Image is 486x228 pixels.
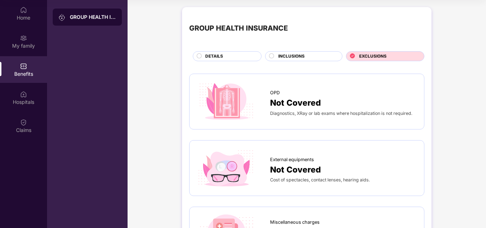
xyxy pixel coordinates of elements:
span: Miscellaneous charges [270,219,320,226]
span: External equipments [270,156,314,163]
span: OPD [270,89,280,96]
span: Cost of spectacles, contact lenses, hearing aids. [270,177,370,182]
img: svg+xml;base64,PHN2ZyB3aWR0aD0iMjAiIGhlaWdodD0iMjAiIHZpZXdCb3g9IjAgMCAyMCAyMCIgZmlsbD0ibm9uZSIgeG... [58,14,66,21]
img: icon [197,81,256,122]
img: svg+xml;base64,PHN2ZyBpZD0iQ2xhaW0iIHhtbG5zPSJodHRwOi8vd3d3LnczLm9yZy8yMDAwL3N2ZyIgd2lkdGg9IjIwIi... [20,119,27,126]
img: svg+xml;base64,PHN2ZyBpZD0iSG9zcGl0YWxzIiB4bWxucz0iaHR0cDovL3d3dy53My5vcmcvMjAwMC9zdmciIHdpZHRoPS... [20,91,27,98]
div: GROUP HEALTH INSURANCE [189,23,288,34]
img: svg+xml;base64,PHN2ZyB3aWR0aD0iMjAiIGhlaWdodD0iMjAiIHZpZXdCb3g9IjAgMCAyMCAyMCIgZmlsbD0ibm9uZSIgeG... [20,35,27,42]
span: Diagnostics, XRay or lab exams where hospitalization is not required. [270,111,412,116]
span: Not Covered [270,96,321,109]
img: svg+xml;base64,PHN2ZyBpZD0iSG9tZSIgeG1sbnM9Imh0dHA6Ly93d3cudzMub3JnLzIwMDAvc3ZnIiB3aWR0aD0iMjAiIG... [20,6,27,14]
div: GROUP HEALTH INSURANCE [70,14,116,21]
span: INCLUSIONS [278,53,305,60]
span: DETAILS [205,53,223,60]
span: EXCLUSIONS [359,53,387,60]
img: svg+xml;base64,PHN2ZyBpZD0iQmVuZWZpdHMiIHhtbG5zPSJodHRwOi8vd3d3LnczLm9yZy8yMDAwL3N2ZyIgd2lkdGg9Ij... [20,63,27,70]
img: icon [197,148,256,189]
span: Not Covered [270,163,321,176]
